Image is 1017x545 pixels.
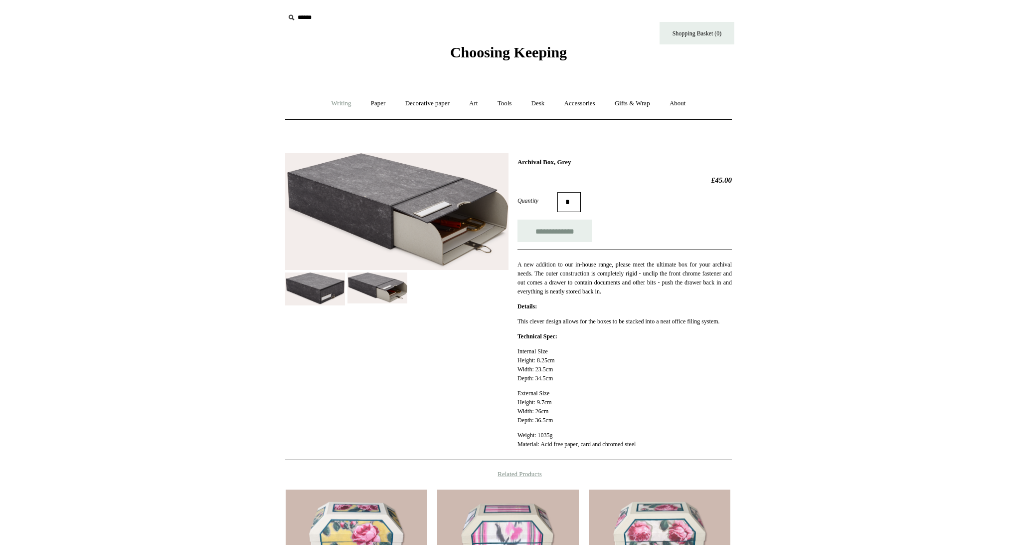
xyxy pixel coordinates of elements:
strong: Technical Spec: [517,333,557,340]
a: Choosing Keeping [450,52,567,59]
a: Paper [362,90,395,117]
strong: Details: [517,303,537,310]
a: About [661,90,695,117]
a: Desk [522,90,554,117]
a: Decorative paper [396,90,459,117]
a: Writing [323,90,360,117]
p: External Size Height: 9.7cm Width: 26cm Depth: 36.5cm [517,389,732,425]
a: Gifts & Wrap [606,90,659,117]
h1: Archival Box, Grey [517,158,732,166]
a: Tools [489,90,521,117]
h4: Related Products [259,470,758,478]
p: Internal Size Height: 8.25cm Width: 23.5cm Depth: 34.5cm [517,347,732,383]
a: Art [460,90,487,117]
h2: £45.00 [517,176,732,185]
img: Archival Box, Grey [347,272,407,304]
p: This clever design allows for the boxes to be stacked into a neat office filing system. [517,317,732,326]
img: Archival Box, Grey [285,153,508,270]
a: Shopping Basket (0) [660,22,734,44]
p: Weight: 1035g Material: Acid free paper, card and chromed steel [517,431,732,449]
p: A new addition to our in-house range, please meet the ultimate box for your archival needs. The o... [517,260,732,296]
a: Accessories [555,90,604,117]
span: Choosing Keeping [450,44,567,60]
img: Archival Box, Grey [285,272,345,305]
label: Quantity [517,196,557,205]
